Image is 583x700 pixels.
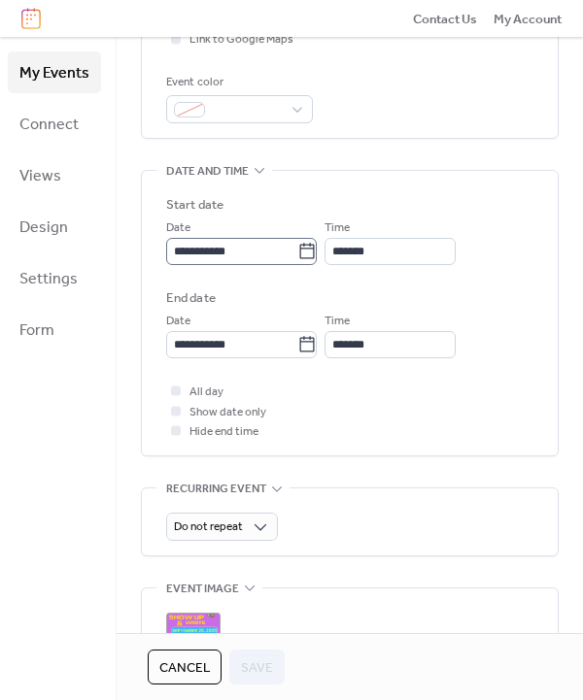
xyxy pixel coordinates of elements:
span: Cancel [159,658,210,678]
span: Recurring event [166,480,266,499]
span: Date and time [166,162,249,182]
a: Form [8,309,101,350]
button: Cancel [148,650,222,684]
span: All day [189,383,223,402]
span: Hide end time [189,422,258,442]
span: Contact Us [413,10,477,29]
span: Form [19,316,54,346]
span: Views [19,161,61,191]
a: Connect [8,103,101,145]
span: Connect [19,110,79,140]
span: Link to Google Maps [189,30,293,50]
a: Views [8,154,101,196]
span: Date [166,312,190,331]
a: My Account [494,9,562,28]
span: Time [325,218,350,238]
span: Settings [19,264,78,294]
span: Date [166,218,190,238]
img: logo [21,8,41,29]
span: My Events [19,58,89,88]
a: My Events [8,51,101,93]
a: Contact Us [413,9,477,28]
span: Show date only [189,403,266,422]
span: Event image [166,580,239,599]
a: Settings [8,257,101,299]
a: Design [8,206,101,248]
div: Event color [166,73,309,92]
div: Start date [166,195,223,215]
div: End date [166,288,216,308]
div: ; [166,613,221,667]
span: Design [19,213,68,243]
span: My Account [494,10,562,29]
span: Time [325,312,350,331]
